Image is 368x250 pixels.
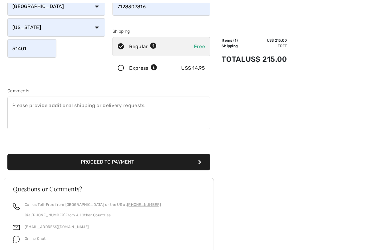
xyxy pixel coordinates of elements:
div: Comments [7,88,210,94]
span: Free [194,44,205,49]
td: US$ 215.00 [246,38,287,43]
td: Items ( ) [222,38,246,43]
td: Total [222,49,246,70]
td: US$ 215.00 [246,49,287,70]
div: Regular [129,43,157,50]
span: Online Chat [25,236,46,241]
div: Shipping [112,28,210,35]
button: Proceed to Payment [7,154,210,170]
img: chat [13,236,20,243]
td: Free [246,43,287,49]
p: Dial From All Other Countries [25,212,161,218]
a: [PHONE_NUMBER] [127,202,161,207]
img: email [13,224,20,231]
p: Call us Toll-Free from [GEOGRAPHIC_DATA] or the US at [25,202,161,207]
h3: Questions or Comments? [13,186,205,192]
input: Zip/Postal Code [7,39,56,58]
div: Express [129,65,157,72]
a: [EMAIL_ADDRESS][DOMAIN_NAME] [25,225,89,229]
a: [PHONE_NUMBER] [31,213,65,217]
td: Shipping [222,43,246,49]
img: call [13,203,20,210]
div: US$ 14.95 [181,65,205,72]
span: 1 [235,38,236,43]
